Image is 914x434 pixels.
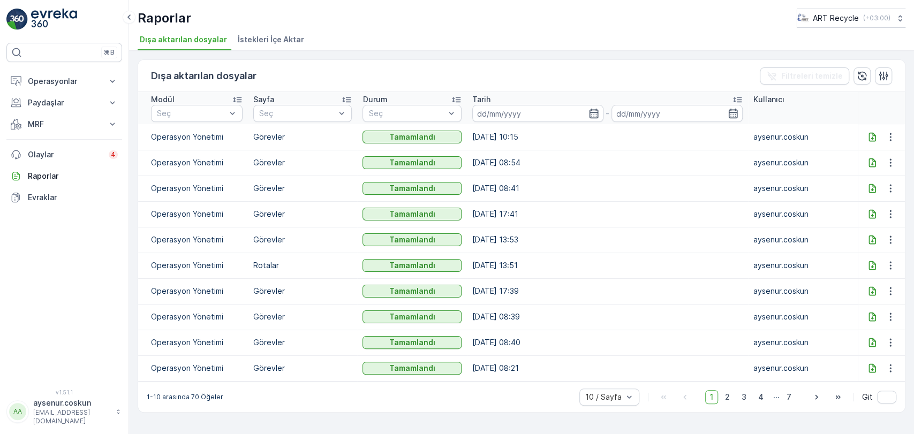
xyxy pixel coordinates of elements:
[253,286,352,296] p: Görevler
[389,209,435,219] p: Tamamlandı
[6,9,28,30] img: logo
[151,68,256,83] p: Dışa aktarılan dosyalar
[862,392,873,402] span: Git
[467,176,748,201] td: [DATE] 08:41
[467,355,748,381] td: [DATE] 08:21
[813,13,859,24] p: ART Recycle
[753,183,852,194] p: aysenur.coskun
[720,390,735,404] span: 2
[104,48,115,57] p: ⌘B
[362,94,387,105] p: Durum
[389,157,435,168] p: Tamamlandı
[753,337,852,348] p: aysenur.coskun
[6,144,122,165] a: Olaylar4
[151,260,243,271] p: Operasyon Yönetimi
[737,390,751,404] span: 3
[253,183,352,194] p: Görevler
[797,12,809,24] img: image_23.png
[606,107,609,120] p: -
[253,363,352,374] p: Görevler
[253,337,352,348] p: Görevler
[33,408,110,425] p: [EMAIL_ADDRESS][DOMAIN_NAME]
[6,113,122,135] button: MRF
[28,149,102,160] p: Olaylar
[151,286,243,296] p: Operasyon Yönetimi
[797,9,905,28] button: ART Recycle(+03:00)
[147,393,223,401] p: 1-10 arasında 70 Öğeler
[362,310,462,323] button: Tamamlandı
[151,234,243,245] p: Operasyon Yönetimi
[389,363,435,374] p: Tamamlandı
[28,171,118,181] p: Raporlar
[140,34,227,45] span: Dışa aktarılan dosyalar
[151,94,175,105] p: Modül
[253,234,352,245] p: Görevler
[6,398,122,425] button: AAaysenur.coskun[EMAIL_ADDRESS][DOMAIN_NAME]
[472,94,490,105] p: Tarih
[760,67,849,85] button: Filtreleri temizle
[151,132,243,142] p: Operasyon Yönetimi
[753,260,852,271] p: aysenur.coskun
[773,390,780,404] p: ...
[362,182,462,195] button: Tamamlandı
[389,311,435,322] p: Tamamlandı
[253,132,352,142] p: Görevler
[753,132,852,142] p: aysenur.coskun
[753,234,852,245] p: aysenur.coskun
[467,304,748,330] td: [DATE] 08:39
[151,183,243,194] p: Operasyon Yönetimi
[259,108,336,119] p: Seç
[9,403,26,420] div: AA
[467,150,748,176] td: [DATE] 08:54
[389,132,435,142] p: Tamamlandı
[28,76,101,87] p: Operasyonlar
[362,233,462,246] button: Tamamlandı
[362,131,462,143] button: Tamamlandı
[28,192,118,203] p: Evraklar
[28,119,101,130] p: MRF
[753,94,784,105] p: Kullanıcı
[753,157,852,168] p: aysenur.coskun
[362,156,462,169] button: Tamamlandı
[753,363,852,374] p: aysenur.coskun
[253,260,352,271] p: Rotalar
[362,285,462,298] button: Tamamlandı
[467,124,748,150] td: [DATE] 10:15
[611,105,743,122] input: dd/mm/yyyy
[368,108,445,119] p: Seç
[467,278,748,304] td: [DATE] 17:39
[753,390,768,404] span: 4
[467,201,748,227] td: [DATE] 17:41
[111,150,116,159] p: 4
[781,71,843,81] p: Filtreleri temizle
[253,157,352,168] p: Görevler
[362,362,462,375] button: Tamamlandı
[753,209,852,219] p: aysenur.coskun
[389,260,435,271] p: Tamamlandı
[362,208,462,220] button: Tamamlandı
[157,108,226,119] p: Seç
[138,10,191,27] p: Raporlar
[6,389,122,395] span: v 1.51.1
[151,157,243,168] p: Operasyon Yönetimi
[253,311,352,322] p: Görevler
[753,311,852,322] p: aysenur.coskun
[467,253,748,278] td: [DATE] 13:51
[389,183,435,194] p: Tamamlandı
[6,187,122,208] a: Evraklar
[6,92,122,113] button: Paydaşlar
[467,227,748,253] td: [DATE] 13:53
[389,286,435,296] p: Tamamlandı
[389,234,435,245] p: Tamamlandı
[467,330,748,355] td: [DATE] 08:40
[31,9,77,30] img: logo_light-DOdMpM7g.png
[362,336,462,349] button: Tamamlandı
[782,390,796,404] span: 7
[6,165,122,187] a: Raporlar
[472,105,603,122] input: dd/mm/yyyy
[238,34,304,45] span: İstekleri İçe Aktar
[253,94,274,105] p: Sayfa
[753,286,852,296] p: aysenur.coskun
[389,337,435,348] p: Tamamlandı
[6,71,122,92] button: Operasyonlar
